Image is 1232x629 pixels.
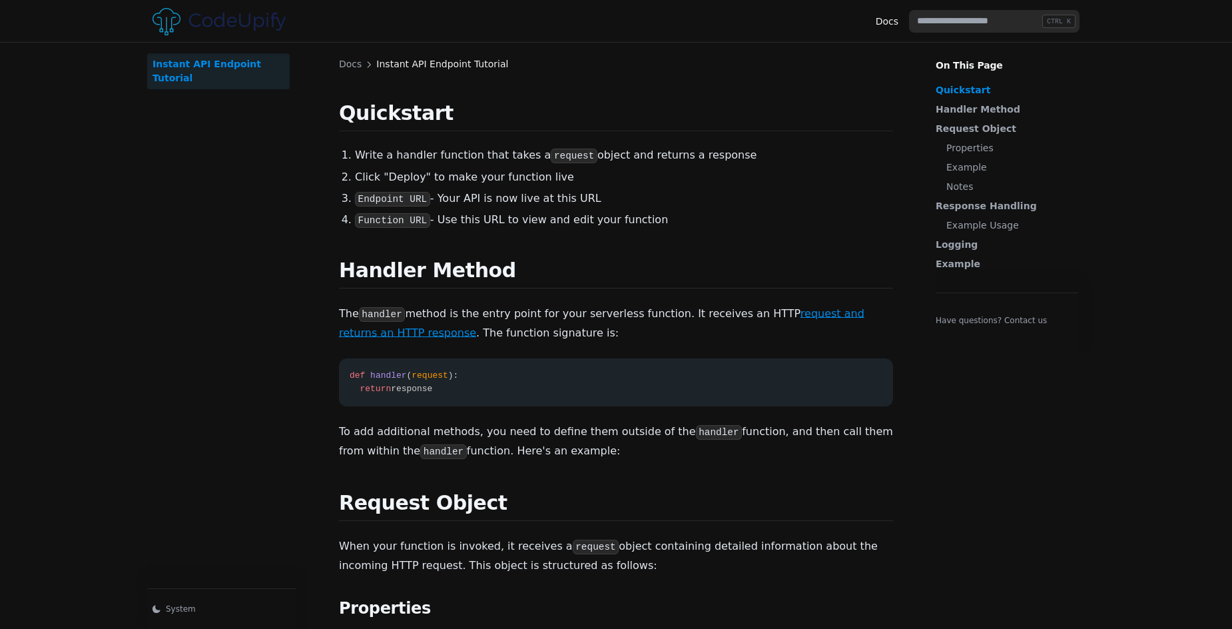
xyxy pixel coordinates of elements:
[936,238,1078,252] a: Logging
[370,370,406,380] span: handler
[936,219,1078,233] a: Example Usage
[350,370,365,380] span: def
[870,15,904,29] span: Docs
[355,212,893,229] li: - Use this URL to view and edit your function
[936,257,1078,271] a: Example
[355,147,893,164] li: Write a handler function that takes a object and returns a response
[355,192,430,207] code: Endpoint URL
[551,149,597,163] code: request
[147,53,290,89] a: Instant API Endpoint Tutorial
[936,141,1078,155] a: Properties
[339,305,893,342] p: The method is the entry point for your serverless function. It receives an HTTP . The function si...
[339,537,893,575] p: When your function is invoked, it receives a object containing detailed information about the inc...
[166,603,196,615] span: System
[359,307,406,322] code: handler
[936,199,1078,213] a: Response Handling
[412,370,448,380] span: request
[573,540,619,554] code: request
[339,98,893,131] h2: Quickstart
[153,8,286,35] img: Logo
[355,169,893,185] li: Click "Deploy" to make your function live
[870,9,904,34] a: Docs
[339,255,893,289] h2: Handler Method
[339,57,362,71] div: Docs
[936,180,1078,194] a: Notes
[407,370,412,380] span: (
[147,600,296,618] button: System
[936,161,1078,175] a: Example
[696,425,743,440] code: handler
[936,103,1078,117] a: Handler Method
[936,59,1078,73] p: On This Page
[448,370,459,380] span: ):
[391,384,432,394] span: response
[936,314,1047,326] a: Have questions? Contact us
[360,384,392,394] span: return
[339,422,893,461] p: To add additional methods, you need to define them outside of the function, and then call them fr...
[339,488,893,521] h2: Request Object
[339,307,864,339] a: request and returns an HTTP response
[936,83,1078,97] a: Quickstart
[339,596,893,620] h3: Properties
[355,213,430,228] code: Function URL
[936,122,1078,136] a: Request Object
[420,444,467,459] code: handler
[376,57,508,71] div: Instant API Endpoint Tutorial
[355,191,893,207] li: - Your API is now live at this URL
